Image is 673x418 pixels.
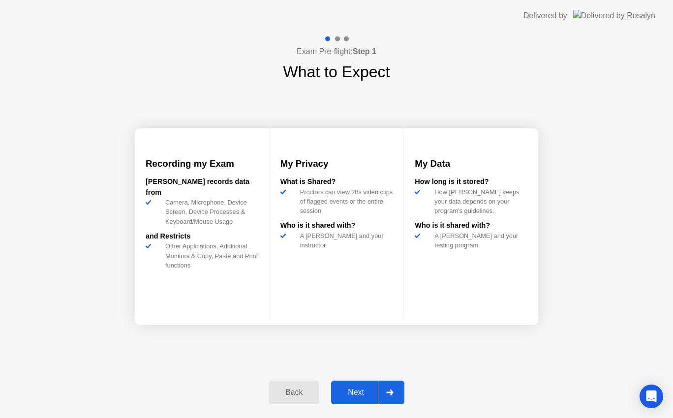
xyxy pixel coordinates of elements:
[161,241,258,270] div: Other Applications, Additional Monitors & Copy, Paste and Print functions
[331,381,404,404] button: Next
[430,187,527,216] div: How [PERSON_NAME] keeps your data depends on your program’s guidelines.
[146,157,258,171] h3: Recording my Exam
[280,157,393,171] h3: My Privacy
[296,187,393,216] div: Proctors can view 20s video clips of flagged events or the entire session
[269,381,319,404] button: Back
[297,46,376,58] h4: Exam Pre-flight:
[415,177,527,187] div: How long is it stored?
[415,220,527,231] div: Who is it shared with?
[523,10,567,22] div: Delivered by
[283,60,390,84] h1: What to Expect
[280,220,393,231] div: Who is it shared with?
[353,47,376,56] b: Step 1
[146,231,258,242] div: and Restricts
[146,177,258,198] div: [PERSON_NAME] records data from
[334,388,378,397] div: Next
[272,388,316,397] div: Back
[296,231,393,250] div: A [PERSON_NAME] and your instructor
[161,198,258,226] div: Camera, Microphone, Device Screen, Device Processes & Keyboard/Mouse Usage
[640,385,663,408] div: Open Intercom Messenger
[415,157,527,171] h3: My Data
[573,10,655,21] img: Delivered by Rosalyn
[280,177,393,187] div: What is Shared?
[430,231,527,250] div: A [PERSON_NAME] and your testing program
